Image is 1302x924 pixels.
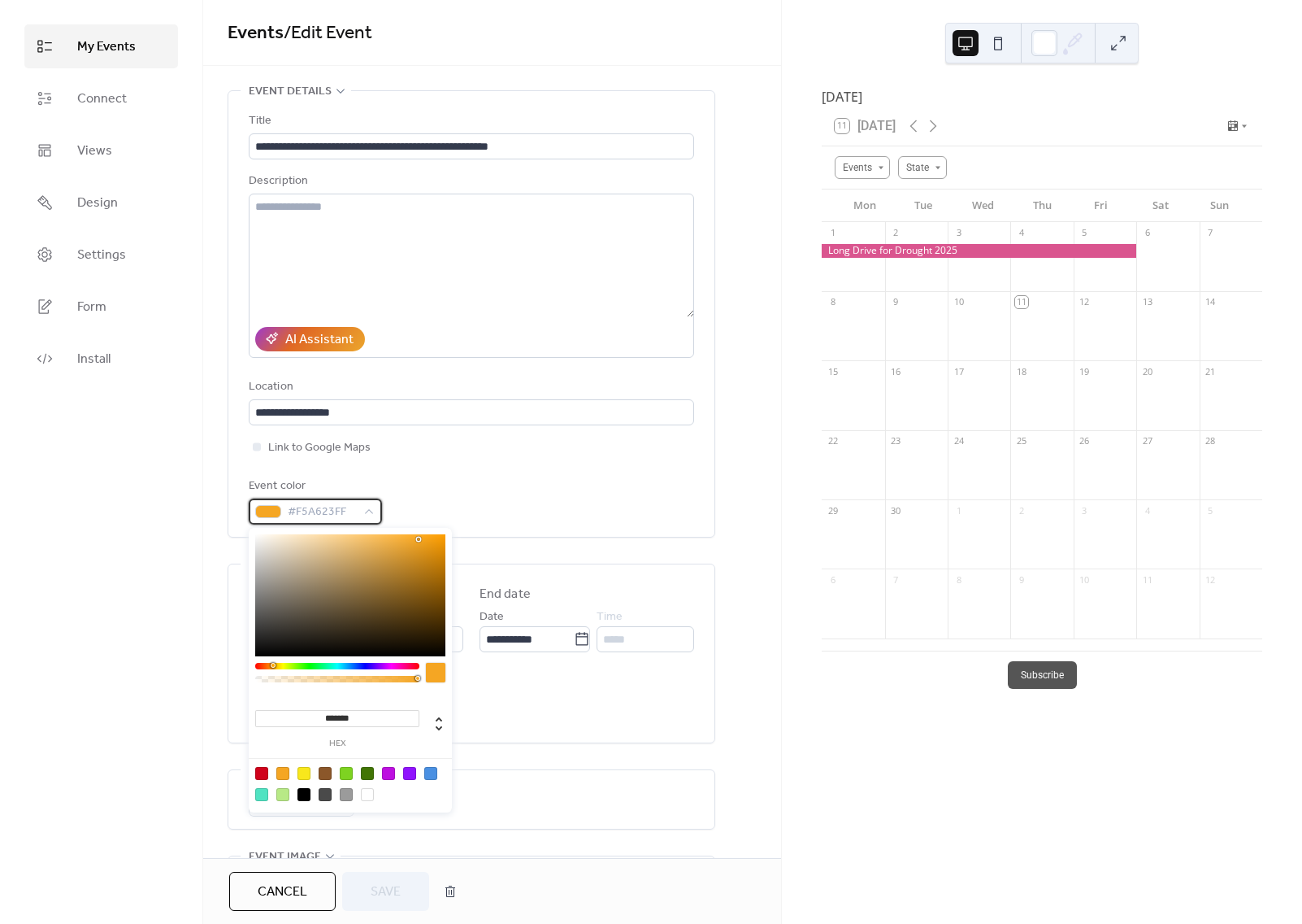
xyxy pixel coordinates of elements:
div: 3 [953,227,965,239]
div: 12 [1204,573,1217,586]
a: Form [24,285,178,329]
a: My Events [24,24,178,68]
div: 11 [1141,573,1153,586]
span: Views [77,142,112,161]
div: 3 [1078,504,1091,516]
div: Thu [1013,190,1072,222]
div: 5 [1078,227,1091,239]
div: 23 [890,435,902,447]
div: 13 [1141,296,1153,308]
div: #417505 [361,767,374,780]
span: Time [597,608,623,627]
span: Link to Google Maps [268,438,371,458]
div: 6 [827,573,839,586]
div: 21 [1204,365,1217,377]
div: 28 [1204,435,1217,447]
div: Sat [1131,190,1190,222]
a: Install [24,337,178,381]
div: #B8E986 [276,788,289,801]
div: 7 [1204,227,1217,239]
div: #7ED321 [340,767,353,780]
div: 9 [1015,573,1027,586]
div: 2 [1015,504,1027,516]
div: Long Drive for Drought 2025 [822,244,1136,258]
button: AI Assistant [255,327,365,351]
div: #BD10E0 [382,767,395,780]
div: #F8E71C [297,767,310,780]
div: Description [249,172,691,191]
span: Connect [77,89,127,109]
div: #4A90E2 [424,767,437,780]
div: 2 [890,227,902,239]
div: 5 [1204,504,1217,516]
div: 7 [890,573,902,586]
div: Fri [1072,190,1131,222]
div: 25 [1015,435,1027,447]
div: 29 [827,504,839,516]
div: 17 [953,365,965,377]
span: Design [77,194,118,213]
div: #9B9B9B [340,788,353,801]
div: 9 [890,296,902,308]
button: Cancel [229,872,336,911]
div: Sun [1190,190,1249,222]
div: AI Assistant [285,330,354,350]
div: 18 [1015,365,1027,377]
div: 24 [953,435,965,447]
div: #F5A623 [276,767,289,780]
div: 10 [1078,573,1091,586]
div: 8 [953,573,965,586]
div: 12 [1078,296,1091,308]
div: #FFFFFF [361,788,374,801]
span: Event image [249,848,321,867]
span: Cancel [258,883,307,902]
div: 20 [1141,365,1153,377]
div: 11 [1015,296,1027,308]
div: 27 [1141,435,1153,447]
div: 14 [1204,296,1217,308]
a: Settings [24,233,178,277]
label: hex [255,739,419,748]
span: Settings [77,246,126,265]
span: #F5A623FF [288,503,356,522]
div: 4 [1141,504,1153,516]
div: Wed [953,190,1013,222]
div: 15 [827,365,839,377]
span: Date [480,608,504,627]
div: #000000 [297,788,310,801]
div: #4A4A4A [319,788,332,801]
div: 22 [827,435,839,447]
a: Design [24,181,178,224]
div: #D0021B [255,767,268,780]
a: Events [228,15,284,51]
span: Install [77,350,111,369]
span: / Edit Event [284,15,372,51]
span: My Events [77,37,136,57]
div: [DATE] [822,87,1262,107]
span: Form [77,298,106,317]
div: 26 [1078,435,1091,447]
div: #9013FE [403,767,416,780]
span: Event details [249,82,332,102]
div: 4 [1015,227,1027,239]
div: 1 [827,227,839,239]
div: Title [249,111,691,131]
div: End date [480,585,531,604]
div: 10 [953,296,965,308]
div: 8 [827,296,839,308]
a: Views [24,129,178,172]
div: Location [249,377,691,397]
div: 16 [890,365,902,377]
div: #50E3C2 [255,788,268,801]
a: Connect [24,76,178,120]
div: #8B572A [319,767,332,780]
div: 30 [890,504,902,516]
div: Tue [894,190,953,222]
div: 6 [1141,227,1153,239]
button: Subscribe [1008,661,1077,689]
div: 19 [1078,365,1091,377]
div: Event color [249,477,379,496]
div: 1 [953,504,965,516]
div: Mon [835,190,894,222]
